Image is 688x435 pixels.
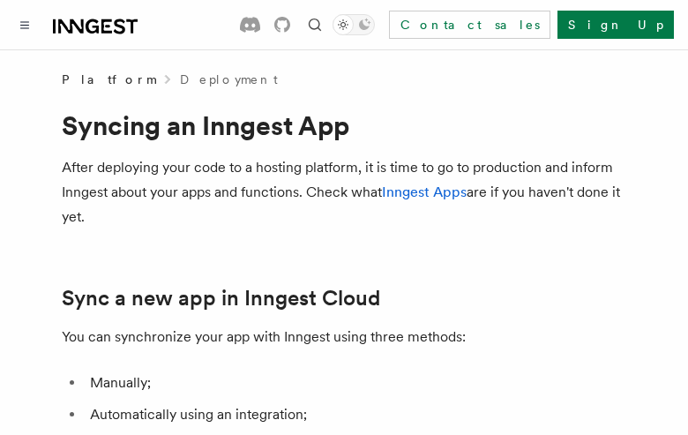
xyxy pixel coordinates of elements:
a: Contact sales [389,11,550,39]
a: Inngest Apps [382,184,467,200]
a: Sync a new app in Inngest Cloud [62,286,380,311]
h1: Syncing an Inngest App [62,109,626,141]
p: You can synchronize your app with Inngest using three methods: [62,325,626,349]
li: Automatically using an integration; [85,402,626,427]
a: Deployment [180,71,278,88]
button: Toggle navigation [14,14,35,35]
a: Sign Up [557,11,674,39]
button: Find something... [304,14,325,35]
button: Toggle dark mode [333,14,375,35]
p: After deploying your code to a hosting platform, it is time to go to production and inform Innges... [62,155,626,229]
span: Platform [62,71,155,88]
li: Manually; [85,371,626,395]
